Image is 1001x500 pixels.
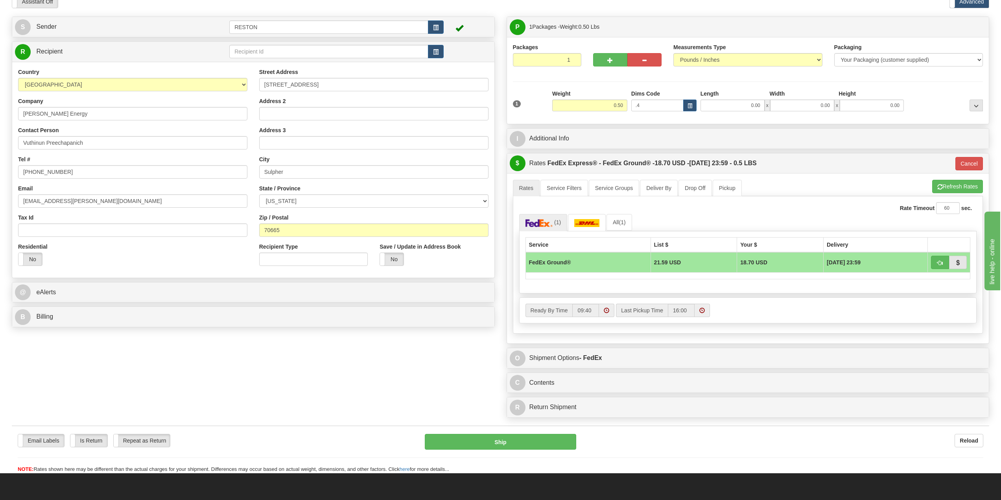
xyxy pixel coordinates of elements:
[510,400,525,415] span: R
[640,180,678,196] a: Deliver By
[701,90,719,98] label: Length
[229,45,428,58] input: Recipient Id
[15,284,31,300] span: @
[6,5,73,14] div: live help - online
[540,180,588,196] a: Service Filters
[606,214,632,231] a: All
[631,90,660,98] label: Dims Code
[510,19,525,35] span: P
[525,304,573,317] label: Ready By Time
[824,237,928,252] th: Delivery
[15,19,229,35] a: S Sender
[510,350,986,366] a: OShipment Options- FedEx
[513,43,538,51] label: Packages
[12,466,989,473] div: Rates shown here may be different than the actual charges for your shipment. Differences may occu...
[259,155,269,163] label: City
[548,155,757,171] label: FedEx Express® - FedEx Ground® - [DATE] 23:59 - 0.5 LBS
[510,155,938,172] a: $Rates FedEx Express® - FedEx Ground® -18.70 USD -[DATE] 23:59 - 0.5 LBS
[961,204,972,212] label: sec.
[510,375,986,391] a: CContents
[513,180,540,196] a: Rates
[259,185,300,192] label: State / Province
[15,44,206,60] a: R Recipient
[15,284,492,301] a: @ eAlerts
[510,351,525,366] span: O
[380,243,461,251] label: Save / Update in Address Book
[552,90,570,98] label: Weight
[15,19,31,35] span: S
[525,252,651,273] td: FedEx Ground®
[765,100,770,111] span: x
[259,78,489,91] input: Enter a location
[574,219,599,227] img: DHL
[579,354,602,361] strong: - FedEx
[259,243,298,251] label: Recipient Type
[510,375,525,391] span: C
[36,23,57,30] span: Sender
[36,313,53,320] span: Billing
[15,309,31,325] span: B
[259,126,286,134] label: Address 3
[18,126,59,134] label: Contact Person
[18,466,33,472] span: NOTE:
[834,43,862,51] label: Packaging
[560,24,599,30] span: Weight:
[827,258,861,266] span: [DATE] 23:59
[18,253,42,266] label: No
[229,20,428,34] input: Sender Id
[673,43,726,51] label: Measurements Type
[510,399,986,415] a: RReturn Shipment
[525,219,553,227] img: FedEx Express®
[713,180,742,196] a: Pickup
[18,434,64,447] label: Email Labels
[651,252,737,273] td: 21.59 USD
[737,237,824,252] th: Your $
[834,100,840,111] span: x
[579,24,589,30] span: 0.50
[839,90,856,98] label: Height
[510,131,525,147] span: I
[36,48,63,55] span: Recipient
[259,97,286,105] label: Address 2
[15,44,31,60] span: R
[678,180,712,196] a: Drop Off
[619,219,625,225] span: (1)
[18,185,33,192] label: Email
[510,131,986,147] a: IAdditional Info
[616,304,668,317] label: Last Pickup Time
[737,252,824,273] td: 18.70 USD
[955,434,983,447] button: Reload
[955,157,983,170] button: Cancel
[525,237,651,252] th: Service
[970,100,983,111] div: ...
[510,19,986,35] a: P 1Packages -Weight:0.50 Lbs
[70,434,107,447] label: Is Return
[15,309,492,325] a: B Billing
[18,243,48,251] label: Residential
[554,219,561,225] span: (1)
[380,253,404,266] label: No
[425,434,576,450] button: Ship
[769,90,785,98] label: Width
[900,204,935,212] label: Rate Timeout
[259,214,289,221] label: Zip / Postal
[18,214,33,221] label: Tax Id
[529,19,600,35] span: Packages -
[983,210,1000,290] iframe: chat widget
[510,155,525,171] span: $
[932,180,983,193] button: Refresh Rates
[18,97,43,105] label: Company
[960,437,978,444] b: Reload
[114,434,170,447] label: Repeat as Return
[259,68,298,76] label: Street Address
[589,180,639,196] a: Service Groups
[400,466,410,472] a: here
[513,100,521,107] span: 1
[651,237,737,252] th: List $
[18,155,30,163] label: Tel #
[18,68,39,76] label: Country
[36,289,56,295] span: eAlerts
[654,160,689,166] span: 18.70 USD -
[591,24,600,30] span: Lbs
[529,24,533,30] span: 1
